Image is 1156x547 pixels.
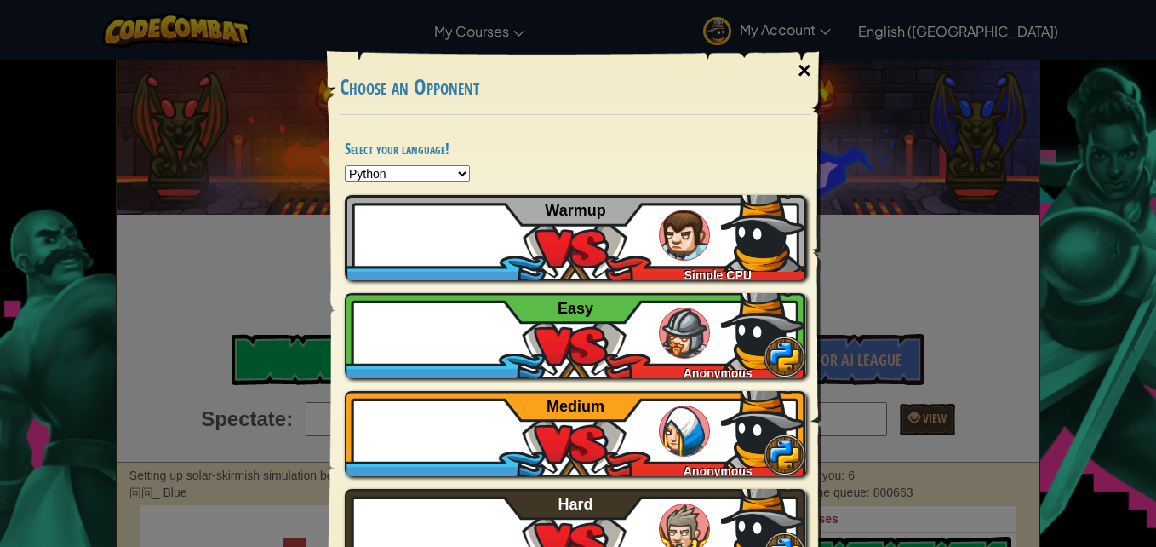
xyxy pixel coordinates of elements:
[558,300,593,317] span: Easy
[785,46,824,95] div: ×
[345,141,806,157] h4: Select your language!
[545,202,605,219] span: Warmup
[547,398,604,415] span: Medium
[659,308,710,359] img: humans_ladder_easy.png
[684,366,753,380] span: Anonymous
[721,285,806,370] img: bVOALgAAAAZJREFUAwC6xeJXyo7EAgAAAABJRU5ErkJggg==
[684,464,753,478] span: Anonymous
[659,406,710,457] img: humans_ladder_medium.png
[340,76,811,99] h3: Choose an Opponent
[558,496,593,513] span: Hard
[721,383,806,468] img: bVOALgAAAAZJREFUAwC6xeJXyo7EAgAAAABJRU5ErkJggg==
[684,268,752,282] span: Simple CPU
[345,195,806,280] a: Simple CPU
[345,293,806,378] a: Anonymous
[659,210,710,261] img: humans_ladder_tutorial.png
[345,391,806,476] a: Anonymous
[721,187,806,272] img: bVOALgAAAAZJREFUAwC6xeJXyo7EAgAAAABJRU5ErkJggg==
